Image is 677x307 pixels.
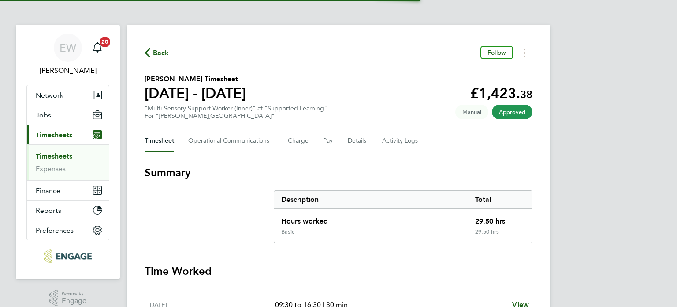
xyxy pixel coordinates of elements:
[26,65,109,76] span: Ella Wratten
[480,46,513,59] button: Follow
[188,130,274,152] button: Operational Communications
[27,220,109,240] button: Preferences
[470,85,532,102] app-decimal: £1,423.
[26,249,109,263] a: Go to home page
[288,130,309,152] button: Charge
[274,190,532,243] div: Summary
[145,74,246,84] h2: [PERSON_NAME] Timesheet
[153,48,169,58] span: Back
[520,88,532,101] span: 38
[145,264,532,278] h3: Time Worked
[145,130,174,152] button: Timesheet
[274,191,468,208] div: Description
[468,209,532,228] div: 29.50 hrs
[145,112,327,120] div: For "[PERSON_NAME][GEOGRAPHIC_DATA]"
[62,290,86,297] span: Powered by
[468,191,532,208] div: Total
[16,25,120,279] nav: Main navigation
[145,166,532,180] h3: Summary
[27,105,109,125] button: Jobs
[455,105,488,119] span: This timesheet was manually created.
[145,105,327,120] div: "Multi-Sensory Support Worker (Inner)" at "Supported Learning"
[323,130,334,152] button: Pay
[36,164,66,173] a: Expenses
[27,125,109,144] button: Timesheets
[145,84,246,102] h1: [DATE] - [DATE]
[492,105,532,119] span: This timesheet has been approved.
[36,206,61,215] span: Reports
[26,34,109,76] a: EW[PERSON_NAME]
[100,37,110,47] span: 20
[27,201,109,220] button: Reports
[36,226,74,235] span: Preferences
[36,152,72,160] a: Timesheets
[36,186,60,195] span: Finance
[281,228,294,235] div: Basic
[89,34,106,62] a: 20
[36,91,63,99] span: Network
[36,111,51,119] span: Jobs
[49,290,87,307] a: Powered byEngage
[62,297,86,305] span: Engage
[44,249,91,263] img: blackstonerecruitment-logo-retina.png
[27,85,109,105] button: Network
[27,144,109,180] div: Timesheets
[382,130,419,152] button: Activity Logs
[36,131,72,139] span: Timesheets
[517,46,532,60] button: Timesheets Menu
[60,42,76,53] span: EW
[468,228,532,243] div: 29.50 hrs
[27,181,109,200] button: Finance
[145,47,169,58] button: Back
[274,209,468,228] div: Hours worked
[348,130,368,152] button: Details
[487,49,506,57] span: Follow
